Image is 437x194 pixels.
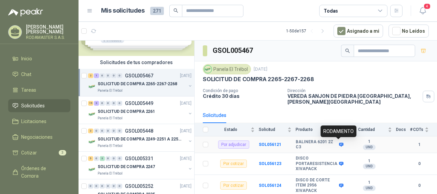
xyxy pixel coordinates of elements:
div: 0 [117,156,122,161]
div: Solicitudes [203,111,226,119]
div: 0 [111,129,116,133]
p: SOLICITUD DE COMPRA 2261 [98,108,155,115]
p: SOLICITUD DE COMPRA 2265-2267-2268 [203,76,314,83]
a: Cotizar3 [8,146,70,159]
img: Company Logo [88,83,96,91]
p: GSOL005467 [125,73,153,78]
span: Cantidad [347,127,386,132]
button: Asignado a mi [334,25,383,38]
a: SOL056123 [259,161,281,166]
span: Tareas [21,86,36,94]
a: SOL056121 [259,142,281,147]
b: 1 [410,141,429,148]
div: 5 [88,156,93,161]
div: UND [363,164,376,169]
p: GSOL005448 [125,129,153,133]
th: Producto [296,123,347,136]
div: 0 [100,184,105,189]
b: 1 [347,180,392,185]
p: Panela El Trébol [98,88,123,93]
div: Por cotizar [220,160,247,168]
span: # COTs [410,127,423,132]
div: 0 [111,73,116,78]
span: 4 [423,3,431,10]
a: Chat [8,68,70,81]
span: search [173,8,178,13]
h3: GSOL005467 [213,45,254,56]
a: Negociaciones [8,131,70,144]
span: Producto [296,127,337,132]
span: Inicio [21,55,32,62]
img: Logo peakr [8,8,43,16]
a: 5 0 3 0 0 0 GSOL005331[DATE] Company LogoSOLICITUD DE COMPRA 2247Panela El Trébol [88,154,193,176]
div: RODAMIENTO [321,125,356,137]
a: Tareas [8,84,70,96]
a: 3 0 0 0 0 0 GSOL005448[DATE] Company LogoSOLICITUD DE COMPRA 2249-2251 A 2256-2258 Y 2262Panela E... [88,127,193,149]
span: 3 [59,150,66,155]
b: DISCO DE CORTE ITEM 2956 XIVAPACK [296,178,337,194]
a: Licitaciones [8,115,70,128]
span: Licitaciones [21,118,46,125]
p: Panela El Trébol [98,143,123,149]
p: GSOL005331 [125,156,153,161]
p: Condición de pago [203,88,282,93]
div: Solicitudes de tus compradores [79,56,194,69]
div: 0 [105,73,111,78]
span: Estado [212,127,249,132]
div: 3 [88,129,93,133]
div: UND [363,145,376,150]
div: Panela El Trébol [203,64,251,74]
div: Por cotizar [220,181,247,190]
div: 0 [117,184,122,189]
div: 0 [117,101,122,106]
p: [DATE] [254,66,267,73]
b: SOL056124 [259,183,281,188]
span: 271 [150,7,164,15]
span: Órdenes de Compra [21,165,64,180]
div: UND [363,185,376,191]
div: 1 - 50 de 157 [286,26,328,36]
p: Panela El Trébol [98,116,123,121]
div: Por adjudicar [218,140,249,149]
p: GSOL005449 [125,101,153,106]
div: 0 [105,156,111,161]
div: 0 [94,156,99,161]
b: BALINERA 6201 2Z C3 [296,139,337,150]
button: 4 [417,5,429,17]
div: 0 [117,129,122,133]
p: GSOL005252 [125,184,153,189]
div: 0 [105,184,111,189]
div: 0 [94,129,99,133]
b: 0 [410,161,429,167]
img: Company Logo [88,165,96,174]
div: 0 [100,101,105,106]
div: 0 [117,73,122,78]
div: 0 [111,184,116,189]
div: 0 [100,129,105,133]
p: VEREDA SANJON DE PIEDRA [GEOGRAPHIC_DATA] , [PERSON_NAME][GEOGRAPHIC_DATA] [287,93,420,105]
div: 1 [94,73,99,78]
th: Docs [396,123,410,136]
img: Company Logo [88,110,96,118]
th: Solicitud [259,123,296,136]
b: 0 [410,182,429,189]
p: [DATE] [180,155,192,162]
p: Panela El Trébol [98,171,123,176]
div: 2 [88,73,93,78]
b: 1 [347,139,392,145]
div: 0 [100,73,105,78]
p: [DATE] [180,73,192,79]
b: 1 [347,159,392,164]
p: Dirección [287,88,420,93]
a: Inicio [8,52,70,65]
p: SOLICITUD DE COMPRA 2249-2251 A 2256-2258 Y 2262 [98,136,183,143]
img: Company Logo [204,65,212,73]
a: 19 3 0 0 0 0 GSOL005449[DATE] Company LogoSOLICITUD DE COMPRA 2261Panela El Trébol [88,99,193,121]
div: 0 [105,101,111,106]
span: Solicitud [259,127,286,132]
span: Chat [21,71,31,78]
div: Todas [324,7,338,15]
div: 0 [105,129,111,133]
